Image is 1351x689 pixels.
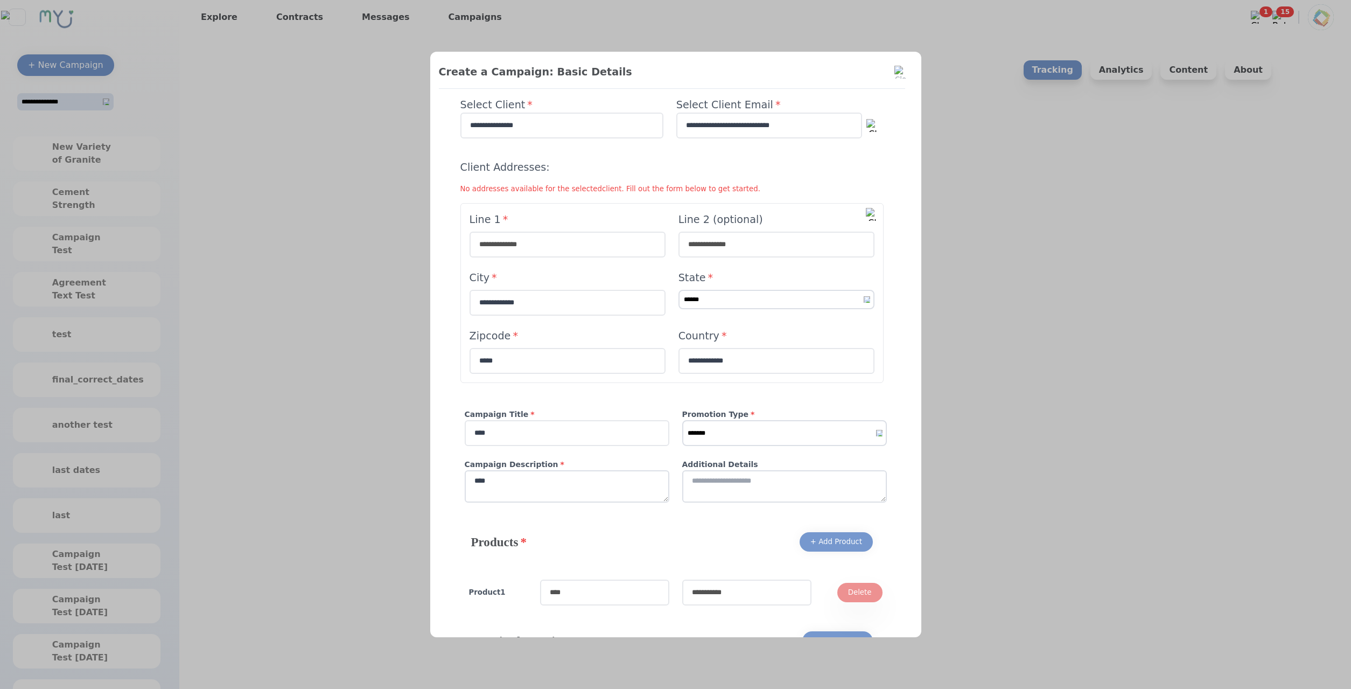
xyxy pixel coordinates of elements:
[465,459,669,470] h4: Campaign Description
[460,184,884,194] p: No addresses available for the selected client . Fill out the form below to get started.
[470,212,666,227] h4: Line 1
[469,587,527,598] h4: Product 1
[810,537,862,547] div: + Add Product
[894,66,907,79] img: Close
[678,270,874,286] h4: State
[471,533,527,551] h4: Products
[470,329,666,344] h4: Zipcode
[848,587,872,598] div: Delete
[470,270,666,286] h4: City
[471,632,573,650] h4: Required Mentions
[837,583,883,602] button: Delete
[682,409,887,420] h4: Promotion Type
[676,98,879,113] h4: Select Client Email
[465,409,669,420] h4: Campaign Title
[682,459,887,470] h4: Additional Details
[866,119,879,132] img: Close
[678,329,874,344] h4: Country
[800,532,873,552] button: + Add Product
[439,65,905,80] h2: Create a Campaign: Basic Details
[460,98,663,113] h4: Select Client
[678,212,874,227] h4: Line 2 (optional)
[802,631,873,651] button: + Add Phrase
[460,160,884,175] h4: Client Addresses:
[866,208,879,221] img: Close new address
[813,636,862,646] div: + Add Phrase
